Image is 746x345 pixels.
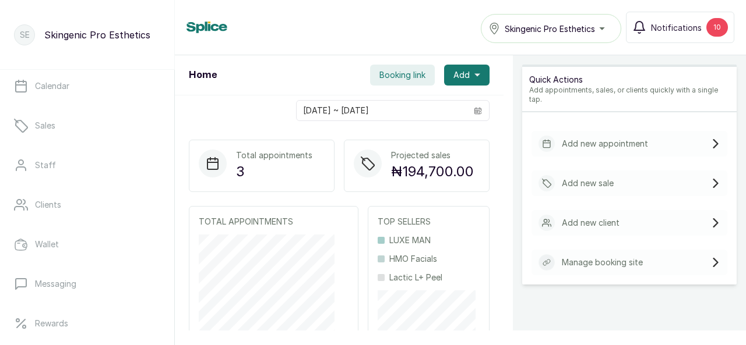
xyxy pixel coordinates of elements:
[9,149,165,182] a: Staff
[9,307,165,340] a: Rewards
[9,188,165,221] a: Clients
[297,101,467,120] input: Select date
[370,65,435,86] button: Booking link
[35,120,55,131] p: Sales
[529,74,730,86] p: Quick Actions
[35,80,69,92] p: Calendar
[9,268,165,300] a: Messaging
[236,161,312,182] p: 3
[9,70,165,102] a: Calendar
[391,150,474,161] p: Projected sales
[20,29,30,41] p: SE
[9,109,165,142] a: Sales
[651,22,702,34] span: Notifications
[444,65,490,86] button: Add
[562,217,620,229] p: Add new client
[626,12,734,43] button: Notifications10
[391,161,474,182] p: ₦194,700.00
[389,234,431,246] p: LUXE MAN
[9,228,165,261] a: Wallet
[35,278,76,290] p: Messaging
[505,23,595,35] span: Skingenic Pro Esthetics
[35,159,56,171] p: Staff
[35,318,68,329] p: Rewards
[562,177,614,189] p: Add new sale
[379,69,425,81] span: Booking link
[562,257,643,268] p: Manage booking site
[378,216,480,227] p: TOP SELLERS
[706,18,728,37] div: 10
[474,106,482,115] svg: calendar
[389,253,437,265] p: HMO Facials
[389,272,442,283] p: Lactic L+ Peel
[199,216,349,227] p: TOTAL APPOINTMENTS
[236,150,312,161] p: Total appointments
[481,14,621,43] button: Skingenic Pro Esthetics
[189,68,217,82] h1: Home
[562,138,648,150] p: Add new appointment
[529,86,730,104] p: Add appointments, sales, or clients quickly with a single tap.
[35,199,61,211] p: Clients
[44,28,150,42] p: Skingenic Pro Esthetics
[453,69,470,81] span: Add
[35,239,59,250] p: Wallet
